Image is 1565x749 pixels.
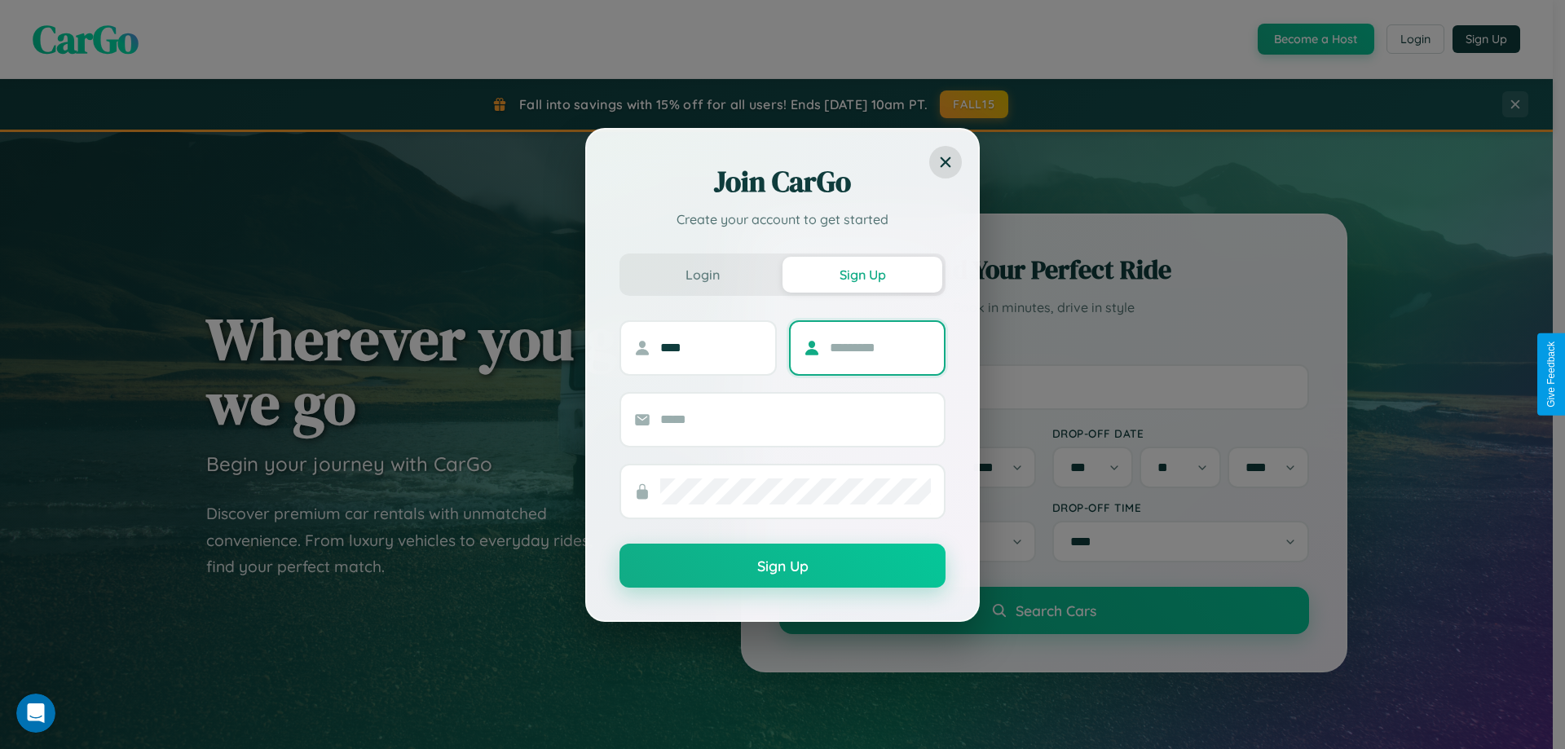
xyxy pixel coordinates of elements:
button: Login [623,257,782,293]
iframe: Intercom live chat [16,694,55,733]
button: Sign Up [782,257,942,293]
h2: Join CarGo [619,162,946,201]
p: Create your account to get started [619,209,946,229]
button: Sign Up [619,544,946,588]
div: Give Feedback [1545,341,1557,408]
